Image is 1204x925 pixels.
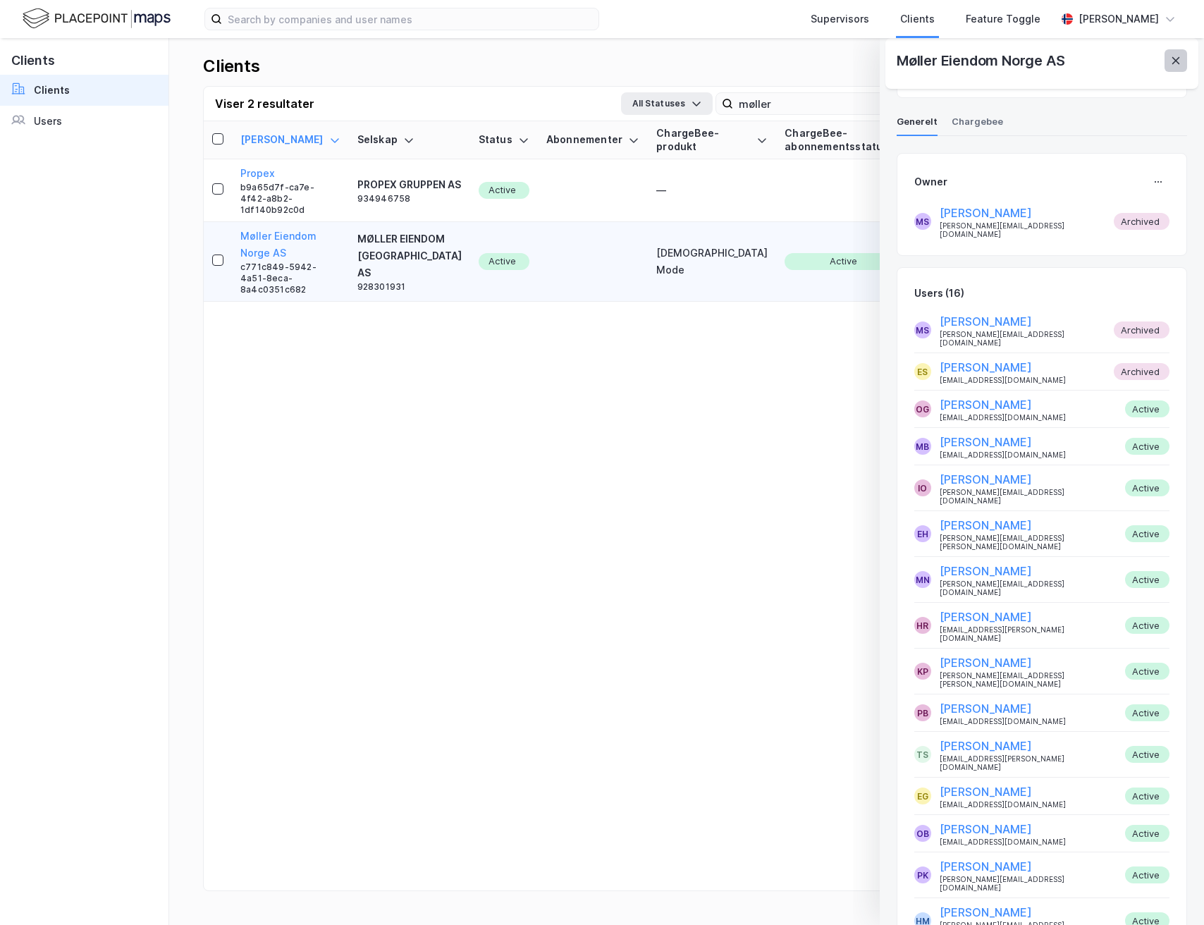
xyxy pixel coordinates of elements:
div: — [656,182,768,199]
div: Viser 2 resultater [215,95,314,112]
button: [PERSON_NAME] [940,904,1032,921]
div: Status [479,133,529,147]
button: [PERSON_NAME] [940,313,1032,330]
div: Generelt [897,115,938,135]
div: [EMAIL_ADDRESS][DOMAIN_NAME] [940,359,1066,384]
div: KP [917,663,928,680]
div: b9a65d7f-ca7e-4f42-a8b2-1df140b92c0d [240,182,340,216]
button: [PERSON_NAME] [940,608,1032,625]
button: [PERSON_NAME] [940,517,1032,534]
div: [EMAIL_ADDRESS][DOMAIN_NAME] [940,700,1066,725]
div: EG [917,788,928,804]
div: Feature Toggle [966,11,1040,27]
button: [PERSON_NAME] [940,737,1032,754]
div: Supervisors [811,11,869,27]
button: [PERSON_NAME] [940,471,1032,488]
div: PB [917,704,928,721]
button: [PERSON_NAME] [940,783,1032,800]
div: Selskap [357,133,462,147]
button: [PERSON_NAME] [940,821,1032,838]
div: [DEMOGRAPHIC_DATA] Mode [656,245,768,278]
div: Users [34,113,62,130]
button: [PERSON_NAME] [940,204,1032,221]
div: [EMAIL_ADDRESS][PERSON_NAME][DOMAIN_NAME] [940,608,1117,642]
div: ES [917,363,928,380]
div: [PERSON_NAME][EMAIL_ADDRESS][PERSON_NAME][DOMAIN_NAME] [940,517,1117,551]
button: [PERSON_NAME] [940,700,1032,717]
div: MØLLER EIENDOM [GEOGRAPHIC_DATA] AS [357,231,462,281]
div: [EMAIL_ADDRESS][DOMAIN_NAME] [940,396,1066,422]
input: Search by companies and user names [222,8,598,30]
div: [PERSON_NAME] [1079,11,1159,27]
div: HR [916,617,928,634]
div: 928301931 [357,281,462,293]
div: [EMAIL_ADDRESS][PERSON_NAME][DOMAIN_NAME] [940,737,1117,771]
div: TS [916,746,928,763]
div: [PERSON_NAME][EMAIL_ADDRESS][DOMAIN_NAME] [940,204,1105,238]
iframe: Chat Widget [1134,857,1204,925]
button: [PERSON_NAME] [940,563,1032,580]
input: Search by company name [733,93,927,114]
div: Kontrollprogram for chat [1134,857,1204,925]
button: [PERSON_NAME] [940,434,1032,451]
div: OG [916,400,929,417]
button: [PERSON_NAME] [940,359,1032,376]
button: All Statuses [621,92,713,115]
div: [PERSON_NAME][EMAIL_ADDRESS][PERSON_NAME][DOMAIN_NAME] [940,654,1117,688]
div: IO [918,479,927,496]
img: logo.f888ab2527a4732fd821a326f86c7f29.svg [23,6,171,31]
div: [EMAIL_ADDRESS][DOMAIN_NAME] [940,783,1066,809]
div: [EMAIL_ADDRESS][DOMAIN_NAME] [940,821,1066,846]
div: Clients [900,11,935,27]
div: PROPEX GRUPPEN AS [357,176,461,193]
div: ChargeBee-abonnementsstatus [785,127,905,153]
div: [PERSON_NAME][EMAIL_ADDRESS][DOMAIN_NAME] [940,858,1117,892]
div: MB [916,438,929,455]
div: OB [916,825,929,842]
div: Owner [914,173,947,190]
div: pk [917,866,928,883]
div: [PERSON_NAME][EMAIL_ADDRESS][DOMAIN_NAME] [940,471,1117,505]
div: Clients [34,82,70,99]
button: Møller Eiendom Norge AS [240,228,340,262]
div: EH [917,525,928,542]
div: [PERSON_NAME][EMAIL_ADDRESS][DOMAIN_NAME] [940,313,1105,347]
button: [PERSON_NAME] [940,396,1032,413]
div: [PERSON_NAME] [240,133,340,147]
div: [PERSON_NAME][EMAIL_ADDRESS][DOMAIN_NAME] [940,563,1117,596]
button: [PERSON_NAME] [940,654,1032,671]
div: c771c849-5942-4a51-8eca-8a4c0351c682 [240,262,340,295]
div: ChargeBee-produkt [656,127,768,153]
button: [PERSON_NAME] [940,858,1032,875]
div: MS [916,321,929,338]
div: Chargebee [952,115,1003,135]
div: Møller Eiendom Norge AS [897,49,1067,72]
div: MS [916,213,929,230]
div: MN [916,571,930,588]
div: Users (16) [914,285,964,302]
div: 934946758 [357,193,461,204]
div: Abonnementer [546,133,639,147]
div: Clients [203,55,259,78]
button: Propex [240,165,275,182]
div: [EMAIL_ADDRESS][DOMAIN_NAME] [940,434,1066,459]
